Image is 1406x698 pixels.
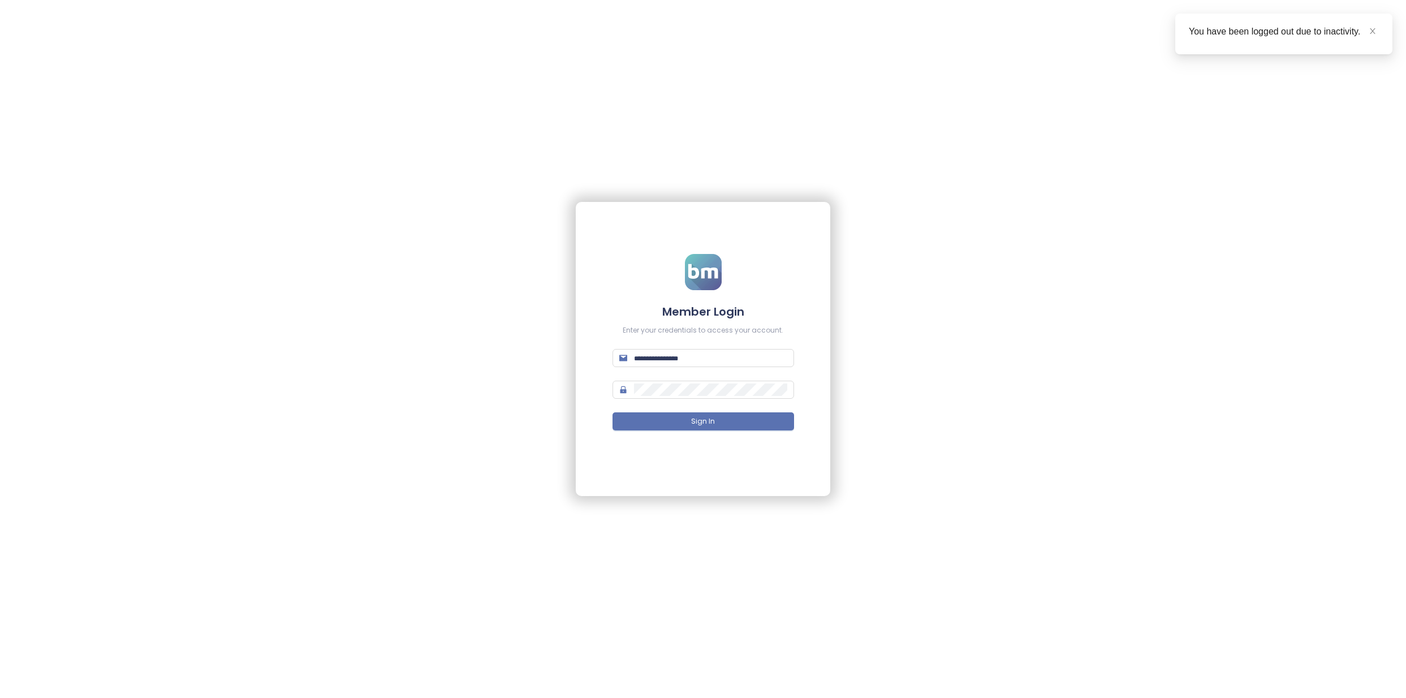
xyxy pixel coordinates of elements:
[1369,27,1377,35] span: close
[613,412,794,430] button: Sign In
[1189,25,1379,38] div: You have been logged out due to inactivity.
[613,304,794,320] h4: Member Login
[691,416,715,427] span: Sign In
[613,325,794,336] div: Enter your credentials to access your account.
[619,354,627,362] span: mail
[685,254,722,290] img: logo
[619,386,627,394] span: lock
